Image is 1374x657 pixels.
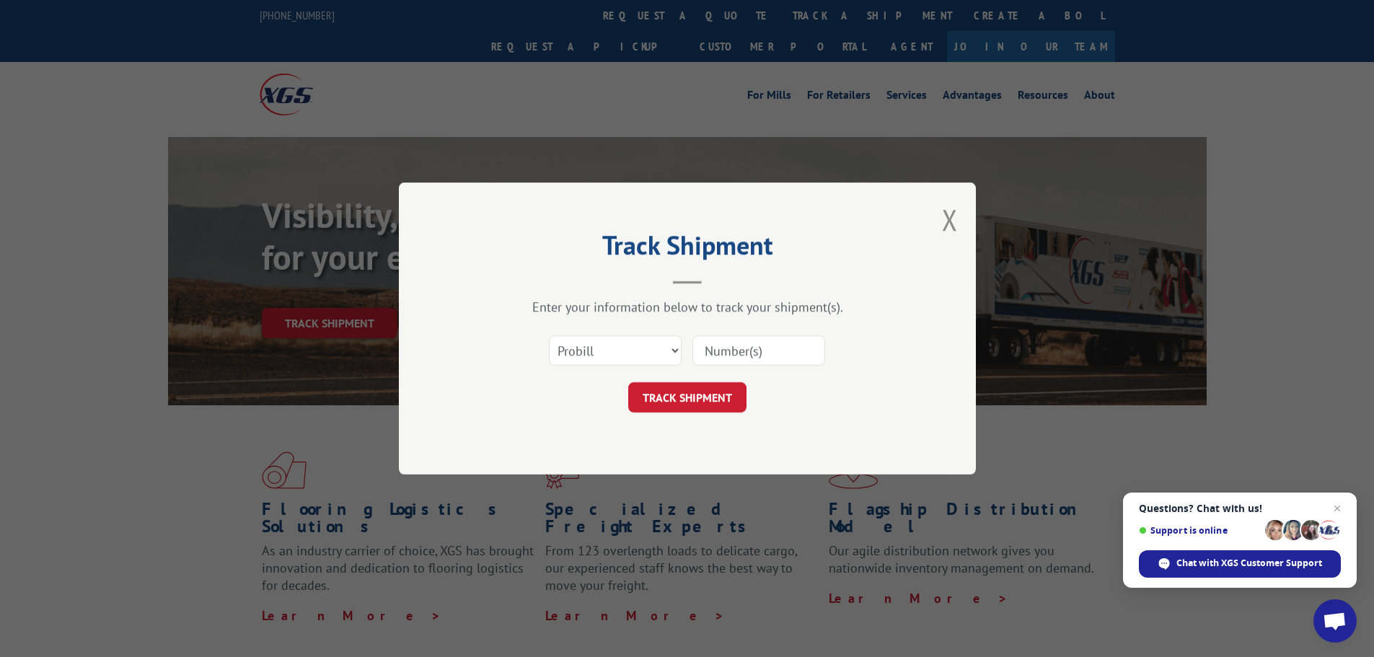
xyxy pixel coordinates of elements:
h2: Track Shipment [471,235,904,263]
div: Chat with XGS Customer Support [1139,550,1341,578]
button: Close modal [942,200,958,239]
button: TRACK SHIPMENT [628,382,747,413]
span: Support is online [1139,525,1260,536]
div: Enter your information below to track your shipment(s). [471,299,904,315]
span: Close chat [1329,500,1346,517]
span: Questions? Chat with us! [1139,503,1341,514]
div: Open chat [1313,599,1357,643]
span: Chat with XGS Customer Support [1176,557,1322,570]
input: Number(s) [692,335,825,366]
